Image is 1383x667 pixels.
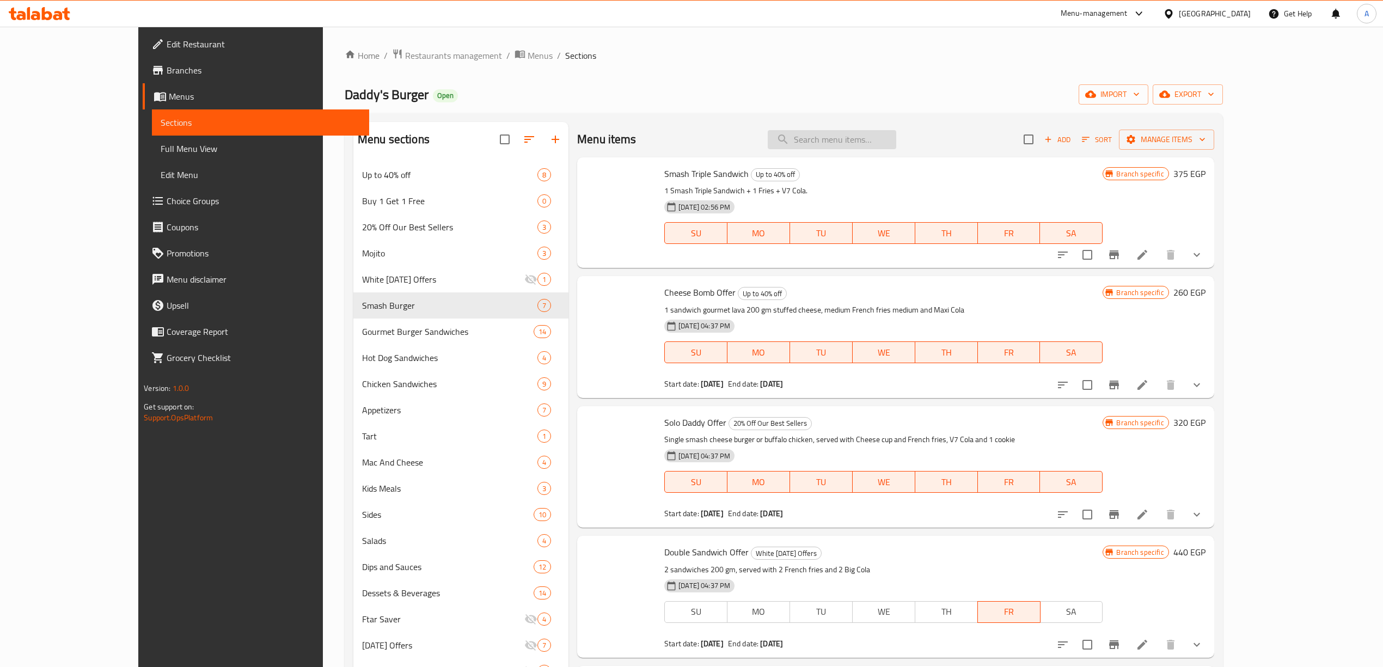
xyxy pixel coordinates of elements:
[528,49,553,62] span: Menus
[1158,501,1184,528] button: delete
[143,57,369,83] a: Branches
[1050,501,1076,528] button: sort-choices
[537,430,551,443] div: items
[353,162,568,188] div: Up to 40% off8
[362,586,534,599] div: Dessets & Beverages
[982,604,1036,620] span: FR
[538,196,550,206] span: 0
[1076,503,1099,526] span: Select to update
[537,273,551,286] div: items
[506,49,510,62] li: /
[853,341,915,363] button: WE
[664,601,727,623] button: SU
[143,31,369,57] a: Edit Restaurant
[345,82,429,107] span: Daddy's Burger
[1101,501,1127,528] button: Branch-specific-item
[727,222,790,244] button: MO
[538,457,550,468] span: 4
[857,225,911,241] span: WE
[857,474,911,490] span: WE
[577,131,637,148] h2: Menu items
[353,397,568,423] div: Appetizers7
[353,266,568,292] div: White [DATE] Offers1
[362,482,537,495] span: Kids Meals
[674,580,735,591] span: [DATE] 04:37 PM
[790,601,853,623] button: TU
[362,613,524,626] span: Ftar Saver
[384,49,388,62] li: /
[143,319,369,345] a: Coverage Report
[1044,225,1098,241] span: SA
[538,301,550,311] span: 7
[358,131,430,148] h2: Menu sections
[537,299,551,312] div: items
[538,405,550,415] span: 7
[405,49,502,62] span: Restaurants management
[1190,638,1203,651] svg: Show Choices
[537,247,551,260] div: items
[362,639,524,652] span: [DATE] Offers
[1061,7,1128,20] div: Menu-management
[152,109,369,136] a: Sections
[362,456,537,469] span: Mac And Cheese
[167,247,360,260] span: Promotions
[727,471,790,493] button: MO
[362,221,537,234] span: 20% Off Our Best Sellers
[1173,285,1205,300] h6: 260 EGP
[664,414,726,431] span: Solo Daddy Offer
[674,202,735,212] span: [DATE] 02:56 PM
[537,613,551,626] div: items
[982,345,1036,360] span: FR
[557,49,561,62] li: /
[537,168,551,181] div: items
[701,377,724,391] b: [DATE]
[794,225,848,241] span: TU
[1050,242,1076,268] button: sort-choices
[1128,133,1205,146] span: Manage items
[1040,601,1103,623] button: SA
[669,474,723,490] span: SU
[915,222,978,244] button: TH
[144,411,213,425] a: Support.OpsPlatform
[1040,131,1075,148] span: Add item
[920,474,974,490] span: TH
[143,83,369,109] a: Menus
[768,130,896,149] input: search
[664,637,699,651] span: Start date:
[978,471,1041,493] button: FR
[1158,372,1184,398] button: delete
[1079,131,1115,148] button: Sort
[664,166,749,182] span: Smash Triple Sandwich
[362,194,537,207] span: Buy 1 Get 1 Free
[534,560,551,573] div: items
[493,128,516,151] span: Select all sections
[534,562,550,572] span: 12
[515,48,553,63] a: Menus
[353,632,568,658] div: [DATE] Offers7
[143,188,369,214] a: Choice Groups
[353,292,568,319] div: Smash Burger7
[978,341,1041,363] button: FR
[977,601,1041,623] button: FR
[565,49,596,62] span: Sections
[534,588,550,598] span: 14
[167,325,360,338] span: Coverage Report
[1101,372,1127,398] button: Branch-specific-item
[1050,632,1076,658] button: sort-choices
[920,345,974,360] span: TH
[538,431,550,442] span: 1
[152,136,369,162] a: Full Menu View
[1136,378,1149,391] a: Edit menu item
[982,474,1036,490] span: FR
[353,475,568,501] div: Kids Meals3
[1040,222,1103,244] button: SA
[1119,130,1214,150] button: Manage items
[738,287,787,300] div: Up to 40% off
[537,534,551,547] div: items
[1045,604,1099,620] span: SA
[362,534,537,547] span: Salads
[728,506,758,521] span: End date:
[537,639,551,652] div: items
